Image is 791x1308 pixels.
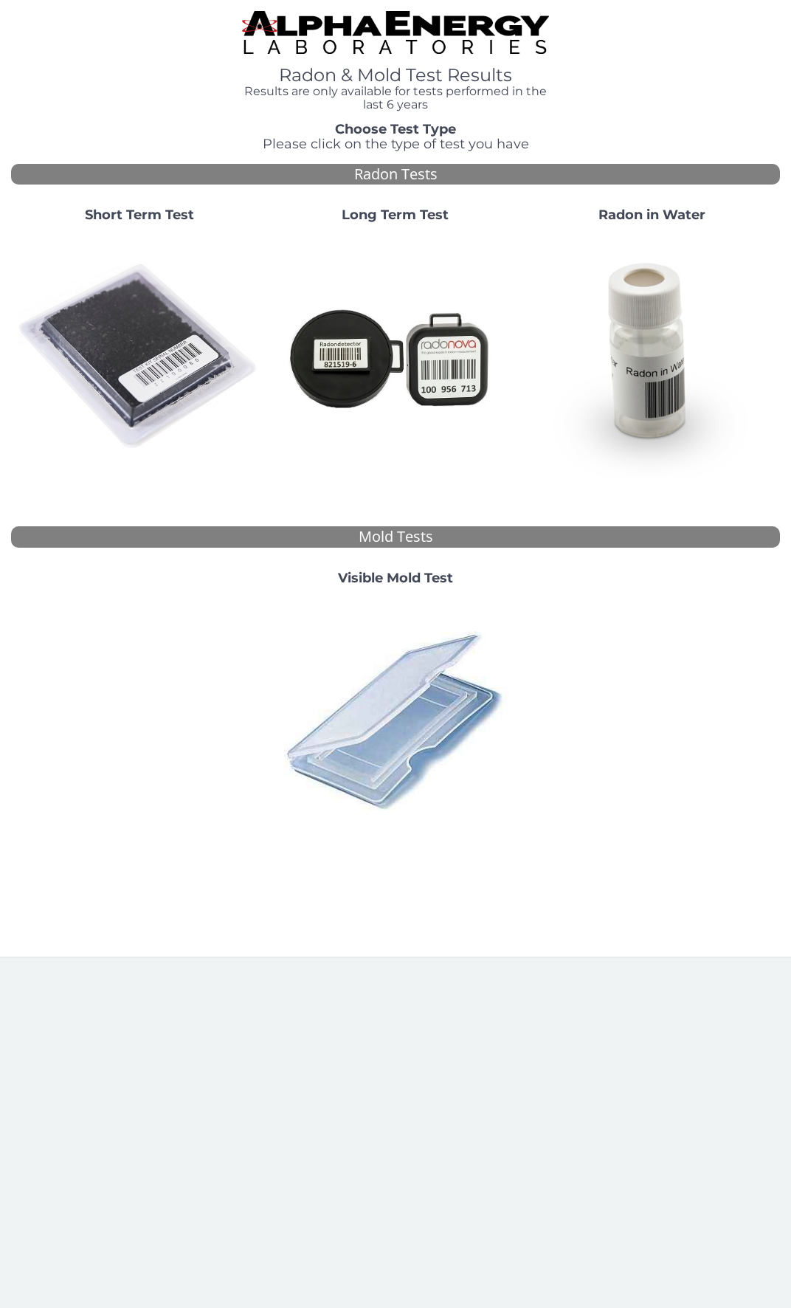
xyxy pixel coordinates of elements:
div: Mold Tests [11,526,780,548]
img: PI42764010.jpg [273,598,517,842]
strong: Short Term Test [85,207,194,223]
img: RadoninWater.jpg [530,235,774,479]
img: Radtrak2vsRadtrak3.jpg [273,235,517,479]
img: ShortTerm.jpg [17,235,261,479]
strong: Visible Mold Test [338,570,453,586]
img: TightCrop.jpg [242,11,550,54]
div: Radon Tests [11,164,780,185]
strong: Long Term Test [342,207,449,223]
h1: Radon & Mold Test Results [242,66,550,85]
strong: Radon in Water [598,207,705,223]
h4: Results are only available for tests performed in the last 6 years [242,85,550,111]
strong: Choose Test Type [335,121,456,137]
span: Please click on the type of test you have [263,136,529,152]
